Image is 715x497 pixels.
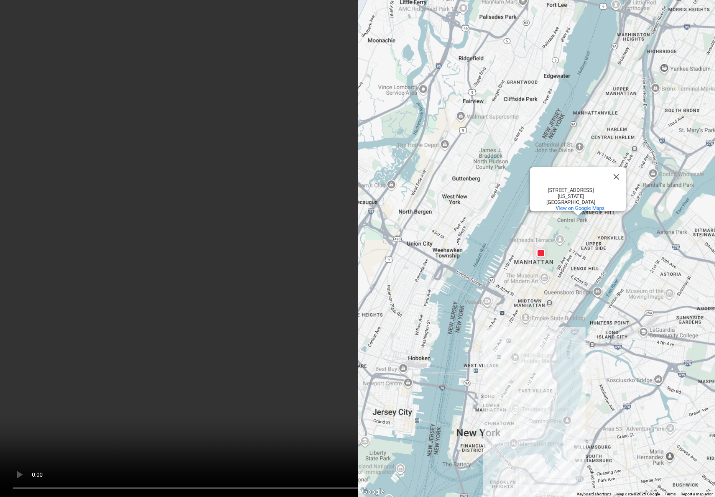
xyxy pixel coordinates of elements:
a: Open this area in Google Maps (opens a new window) [360,487,386,497]
div: [US_STATE][GEOGRAPHIC_DATA] [535,193,607,205]
div: The Metropolitan Museum of Art [530,167,626,211]
img: Google [360,487,386,497]
a: View on Google Maps [556,205,605,211]
div: [STREET_ADDRESS] [535,187,607,193]
button: Close [607,167,626,186]
a: Terms [665,492,676,496]
a: Report a map error [681,492,713,496]
span: Map data ©2025 Google [616,492,660,496]
button: Keyboard shortcuts [577,491,611,497]
div: The [GEOGRAPHIC_DATA] [535,174,607,180]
